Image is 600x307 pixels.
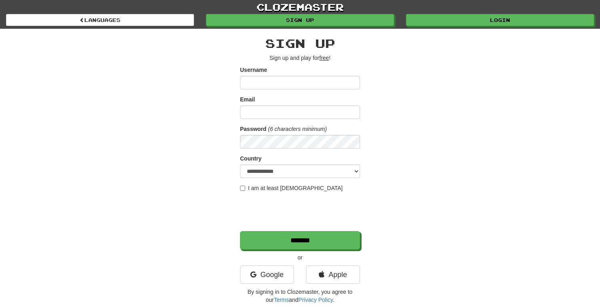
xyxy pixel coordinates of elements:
u: free [319,55,329,61]
label: Country [240,154,262,162]
em: (6 characters minimum) [268,126,327,132]
label: Password [240,125,266,133]
p: By signing in to Clozemaster, you agree to our and . [240,288,360,304]
a: Google [240,265,294,284]
a: Login [406,14,594,26]
label: Username [240,66,267,74]
p: or [240,254,360,261]
iframe: reCAPTCHA [240,196,362,227]
a: Apple [306,265,360,284]
input: I am at least [DEMOGRAPHIC_DATA] [240,186,245,191]
h2: Sign up [240,37,360,50]
p: Sign up and play for ! [240,54,360,62]
label: Email [240,95,255,103]
a: Languages [6,14,194,26]
a: Sign up [206,14,394,26]
label: I am at least [DEMOGRAPHIC_DATA] [240,184,343,192]
a: Privacy Policy [298,297,333,303]
a: Terms [274,297,289,303]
